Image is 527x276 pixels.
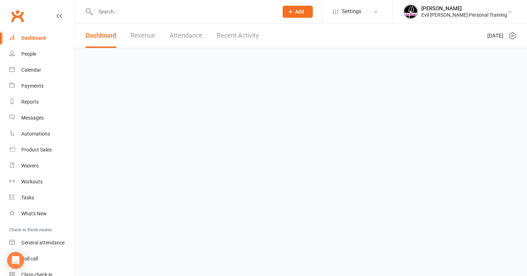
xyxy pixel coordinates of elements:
[21,99,39,105] div: Reports
[21,211,47,216] div: What's New
[85,23,116,48] a: Dashboard
[9,7,26,25] a: Clubworx
[9,78,75,94] a: Payments
[217,23,259,48] a: Recent Activity
[487,32,503,40] span: [DATE]
[131,23,155,48] a: Revenue
[9,235,75,251] a: General attendance kiosk mode
[7,252,24,269] div: Open Intercom Messenger
[421,12,507,18] div: Evil [PERSON_NAME] Personal Training
[9,190,75,206] a: Tasks
[21,163,39,169] div: Waivers
[342,4,361,20] span: Settings
[21,115,44,121] div: Messages
[21,35,46,41] div: Dashboard
[170,23,203,48] a: Attendance
[21,240,65,245] div: General attendance
[9,251,75,267] a: Roll call
[9,46,75,62] a: People
[21,179,43,184] div: Workouts
[21,195,34,200] div: Tasks
[9,94,75,110] a: Reports
[21,51,36,57] div: People
[9,158,75,174] a: Waivers
[9,142,75,158] a: Product Sales
[21,147,52,153] div: Product Sales
[404,5,418,19] img: thumb_image1652691556.png
[421,5,507,12] div: [PERSON_NAME]
[9,62,75,78] a: Calendar
[9,30,75,46] a: Dashboard
[9,126,75,142] a: Automations
[21,256,38,261] div: Roll call
[21,83,44,89] div: Payments
[21,67,41,73] div: Calendar
[93,7,273,17] input: Search...
[9,206,75,222] a: What's New
[9,174,75,190] a: Workouts
[295,9,304,15] span: Add
[21,131,50,137] div: Automations
[9,110,75,126] a: Messages
[283,6,313,18] button: Add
